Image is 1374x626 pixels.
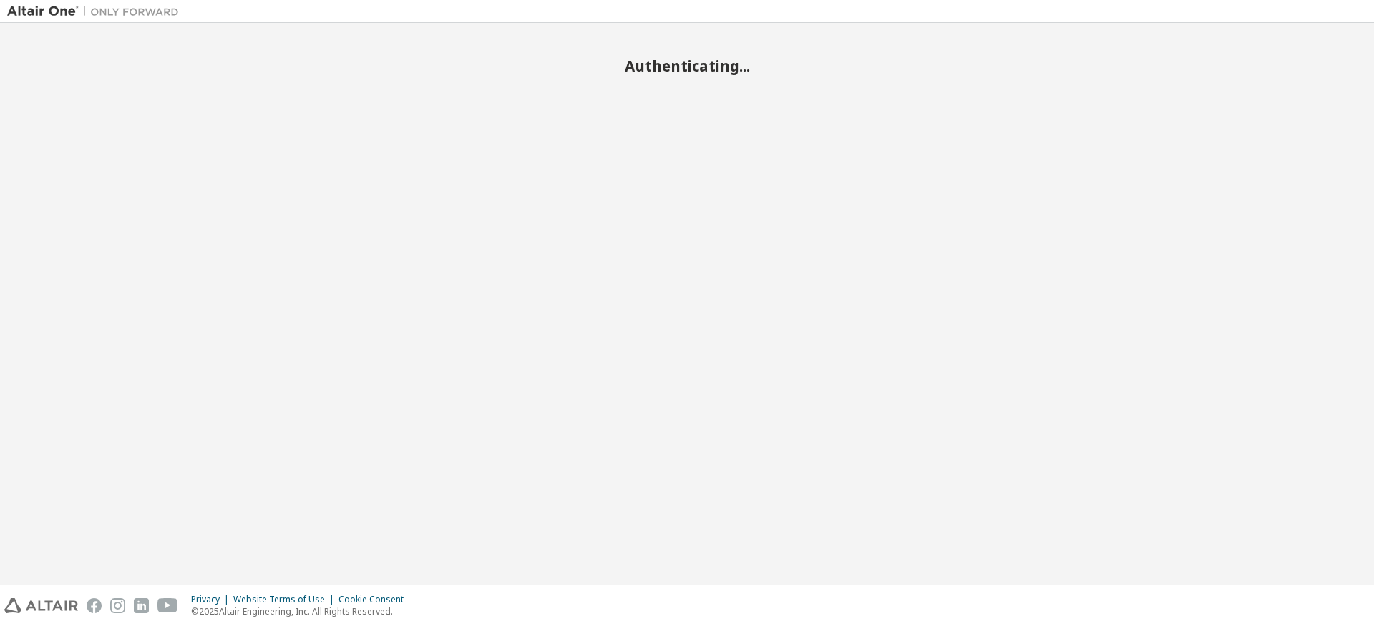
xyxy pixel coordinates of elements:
div: Privacy [191,594,233,605]
img: instagram.svg [110,598,125,613]
img: Altair One [7,4,186,19]
div: Cookie Consent [338,594,412,605]
img: youtube.svg [157,598,178,613]
img: linkedin.svg [134,598,149,613]
img: altair_logo.svg [4,598,78,613]
img: facebook.svg [87,598,102,613]
p: © 2025 Altair Engineering, Inc. All Rights Reserved. [191,605,412,617]
div: Website Terms of Use [233,594,338,605]
h2: Authenticating... [7,57,1367,75]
